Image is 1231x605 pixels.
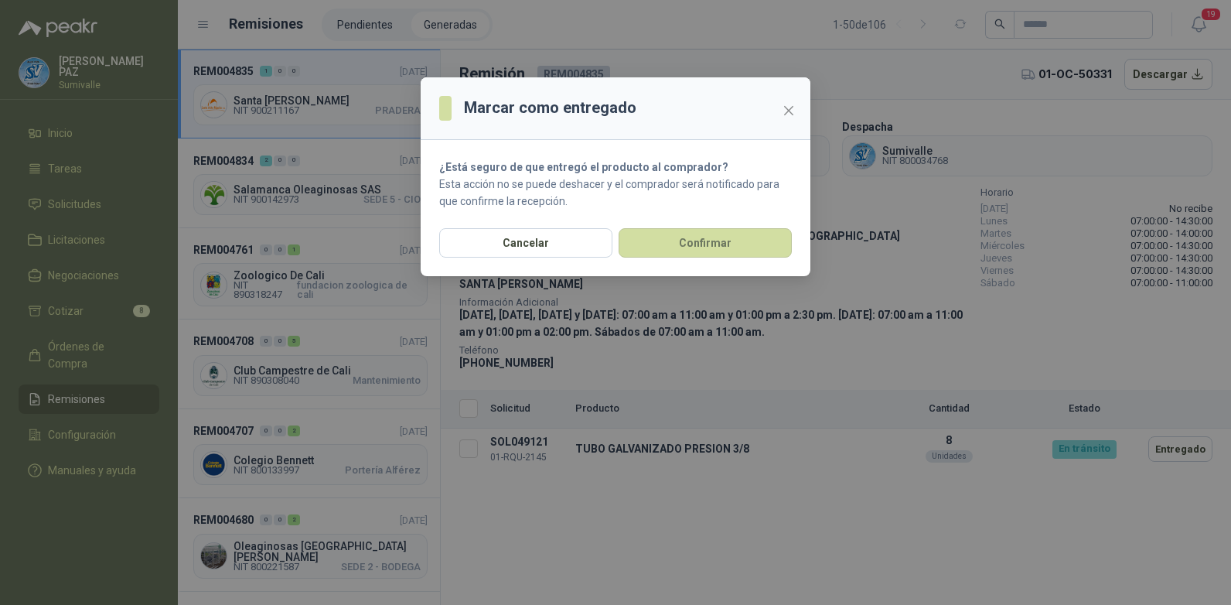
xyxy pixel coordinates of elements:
button: Close [776,98,801,123]
p: Esta acción no se puede deshacer y el comprador será notificado para que confirme la recepción. [439,176,792,210]
strong: ¿Está seguro de que entregó el producto al comprador? [439,161,728,173]
span: close [783,104,795,117]
button: Confirmar [619,228,792,258]
h3: Marcar como entregado [464,96,636,120]
button: Cancelar [439,228,612,258]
